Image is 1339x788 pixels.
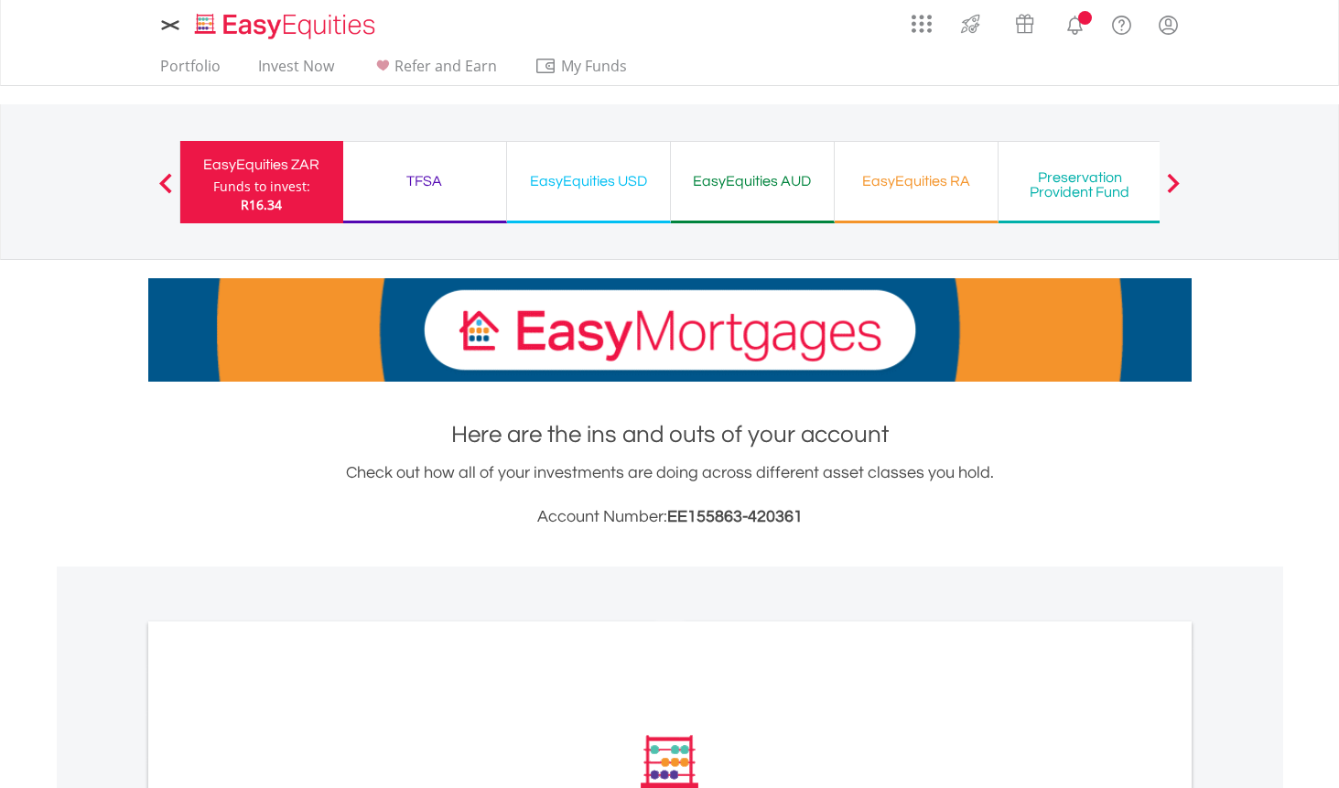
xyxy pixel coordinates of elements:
[153,57,228,85] a: Portfolio
[213,178,310,196] div: Funds to invest:
[846,168,987,194] div: EasyEquities RA
[1010,170,1150,200] div: Preservation Provident Fund
[998,5,1052,38] a: Vouchers
[394,56,497,76] span: Refer and Earn
[191,152,332,178] div: EasyEquities ZAR
[148,460,1192,530] div: Check out how all of your investments are doing across different asset classes you hold.
[900,5,944,34] a: AppsGrid
[147,182,184,200] button: Previous
[191,11,383,41] img: EasyEquities_Logo.png
[148,418,1192,451] h1: Here are the ins and outs of your account
[188,5,383,41] a: Home page
[956,9,986,38] img: thrive-v2.svg
[251,57,341,85] a: Invest Now
[1010,9,1040,38] img: vouchers-v2.svg
[912,14,932,34] img: grid-menu-icon.svg
[682,168,823,194] div: EasyEquities AUD
[1145,5,1192,45] a: My Profile
[148,504,1192,530] h3: Account Number:
[1098,5,1145,41] a: FAQ's and Support
[354,168,495,194] div: TFSA
[667,508,803,525] span: EE155863-420361
[1052,5,1098,41] a: Notifications
[1155,182,1192,200] button: Next
[241,196,282,213] span: R16.34
[148,278,1192,382] img: EasyMortage Promotion Banner
[518,168,659,194] div: EasyEquities USD
[535,54,654,78] span: My Funds
[364,57,504,85] a: Refer and Earn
